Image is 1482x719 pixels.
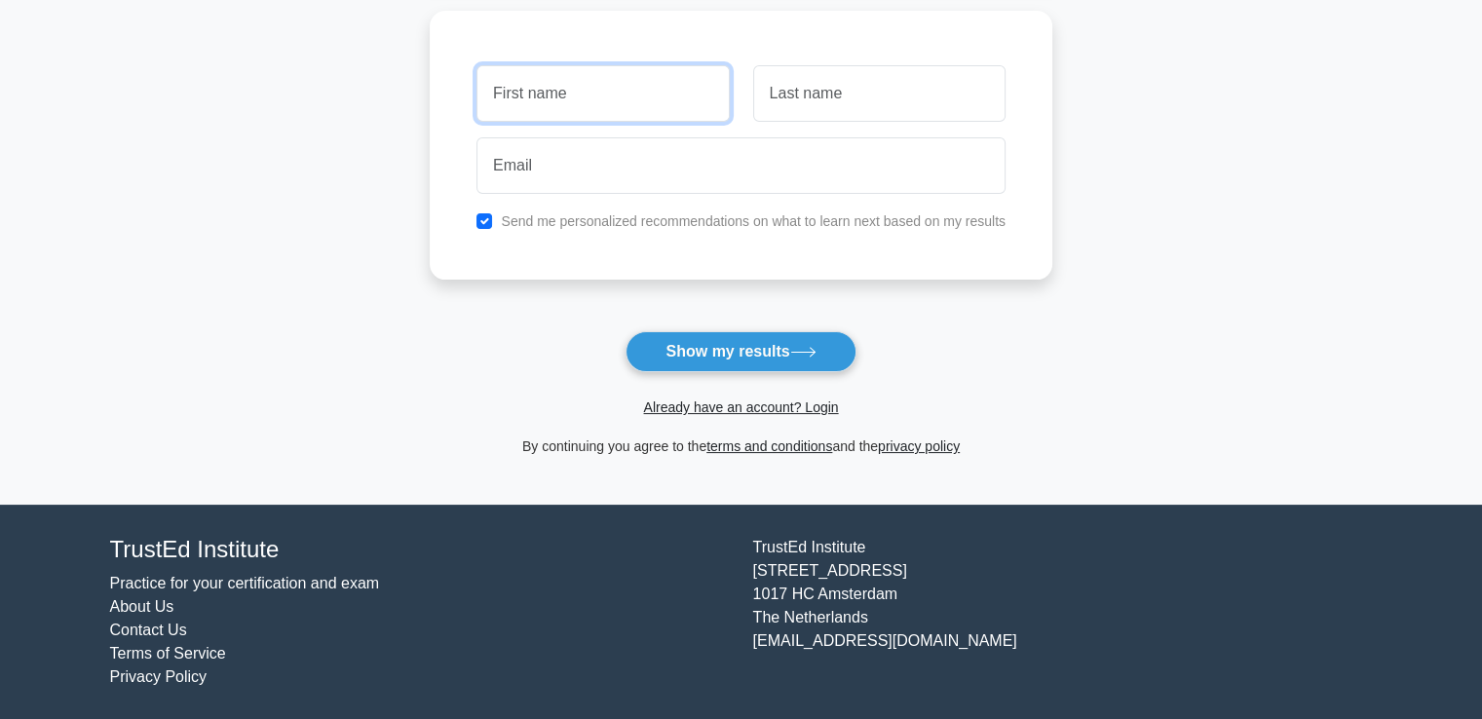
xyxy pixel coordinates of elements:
[706,438,832,454] a: terms and conditions
[418,435,1064,458] div: By continuing you agree to the and the
[501,213,1006,229] label: Send me personalized recommendations on what to learn next based on my results
[110,622,187,638] a: Contact Us
[110,598,174,615] a: About Us
[110,536,730,564] h4: TrustEd Institute
[110,668,208,685] a: Privacy Policy
[476,65,729,122] input: First name
[753,65,1006,122] input: Last name
[110,575,380,591] a: Practice for your certification and exam
[878,438,960,454] a: privacy policy
[741,536,1385,689] div: TrustEd Institute [STREET_ADDRESS] 1017 HC Amsterdam The Netherlands [EMAIL_ADDRESS][DOMAIN_NAME]
[626,331,855,372] button: Show my results
[643,399,838,415] a: Already have an account? Login
[476,137,1006,194] input: Email
[110,645,226,662] a: Terms of Service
